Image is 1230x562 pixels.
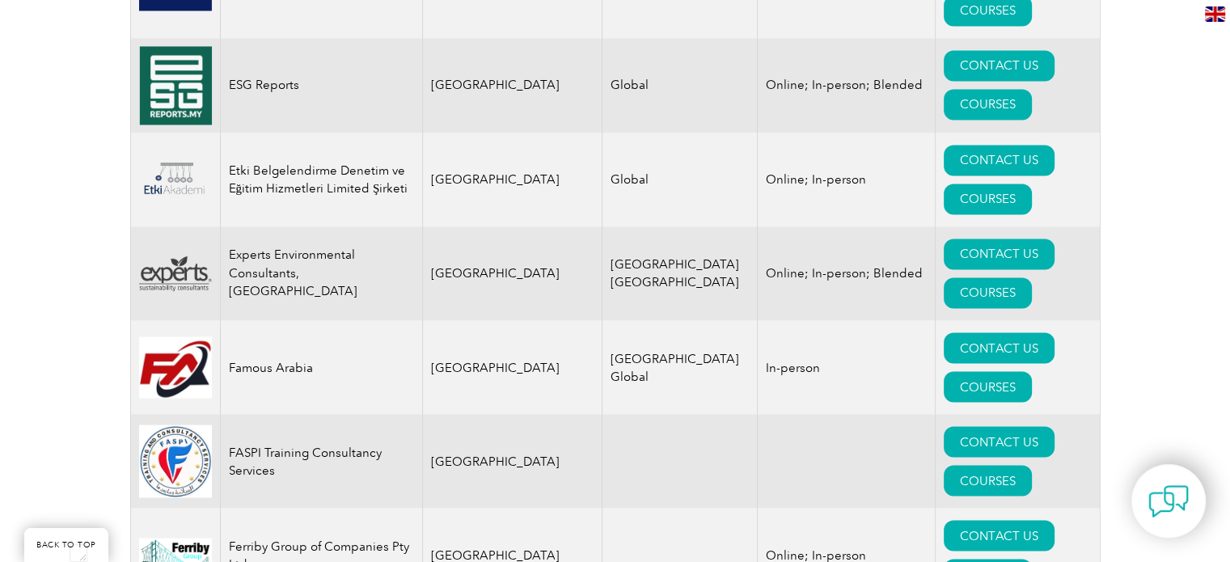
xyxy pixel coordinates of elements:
a: COURSES [944,184,1032,214]
img: contact-chat.png [1148,481,1189,522]
td: Online; In-person; Blended [758,38,936,133]
a: COURSES [944,89,1032,120]
td: Experts Environmental Consultants, [GEOGRAPHIC_DATA] [220,226,422,320]
a: CONTACT US [944,426,1055,457]
img: en [1205,6,1225,22]
a: CONTACT US [944,520,1055,551]
a: CONTACT US [944,145,1055,175]
td: In-person [758,320,936,414]
td: FASPI Training Consultancy Services [220,414,422,508]
td: Online; In-person [758,133,936,226]
td: Global [602,133,758,226]
img: 78e9ed17-f6e8-ed11-8847-00224814fd52-logo.png [139,425,212,497]
img: 76c62400-dc49-ea11-a812-000d3a7940d5-logo.png [139,256,212,290]
td: [GEOGRAPHIC_DATA] [GEOGRAPHIC_DATA] [602,226,758,320]
a: COURSES [944,371,1032,402]
img: 4c223d1d-751d-ea11-a811-000d3a79722d-logo.jpg [139,336,212,398]
img: 5f331e3e-7877-f011-b4cc-000d3acaf2fb-logo.png [139,46,212,125]
a: COURSES [944,277,1032,308]
td: [GEOGRAPHIC_DATA] [422,133,602,226]
td: [GEOGRAPHIC_DATA] Global [602,320,758,414]
td: Etki Belgelendirme Denetim ve Eğitim Hizmetleri Limited Şirketi [220,133,422,226]
a: BACK TO TOP [24,528,108,562]
td: ESG Reports [220,38,422,133]
a: CONTACT US [944,332,1055,363]
td: Online; In-person; Blended [758,226,936,320]
img: 9e2fa28f-829b-ea11-a812-000d3a79722d-logo.png [139,143,212,216]
td: [GEOGRAPHIC_DATA] [422,38,602,133]
a: CONTACT US [944,50,1055,81]
a: CONTACT US [944,239,1055,269]
td: Global [602,38,758,133]
td: [GEOGRAPHIC_DATA] [422,414,602,508]
td: Famous Arabia [220,320,422,414]
td: [GEOGRAPHIC_DATA] [422,320,602,414]
a: COURSES [944,465,1032,496]
td: [GEOGRAPHIC_DATA] [422,226,602,320]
